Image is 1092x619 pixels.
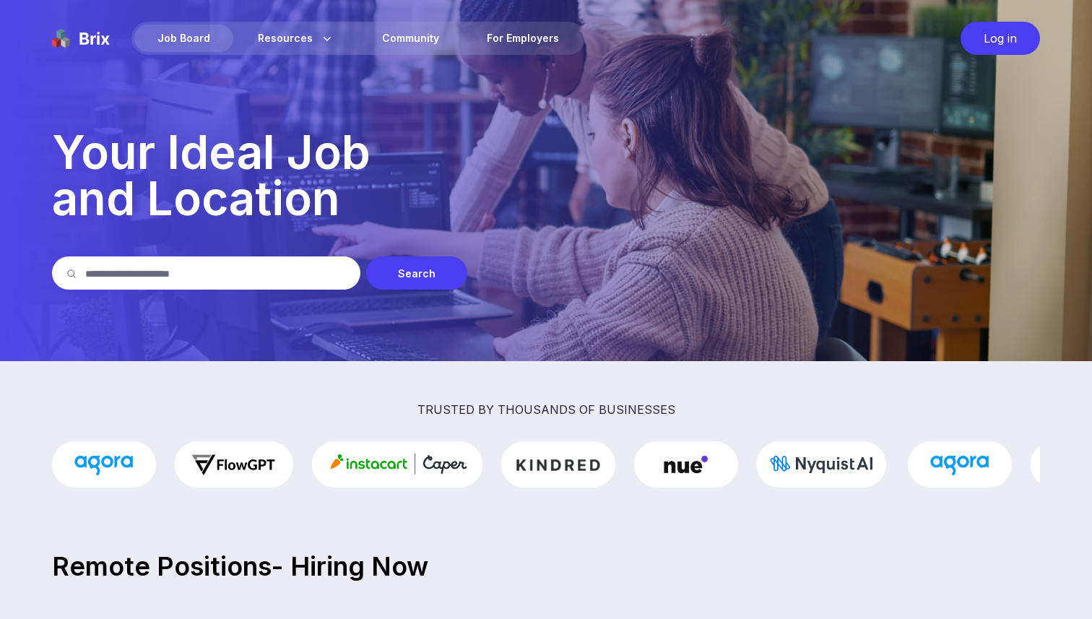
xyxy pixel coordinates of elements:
div: Log in [961,22,1040,55]
div: Job Board [134,25,233,52]
div: Resources [235,25,357,52]
a: Log in [953,22,1040,55]
a: For Employers [464,25,582,52]
div: Search [366,256,467,290]
p: Your Ideal Job and Location [52,129,1040,222]
a: Community [359,25,462,52]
